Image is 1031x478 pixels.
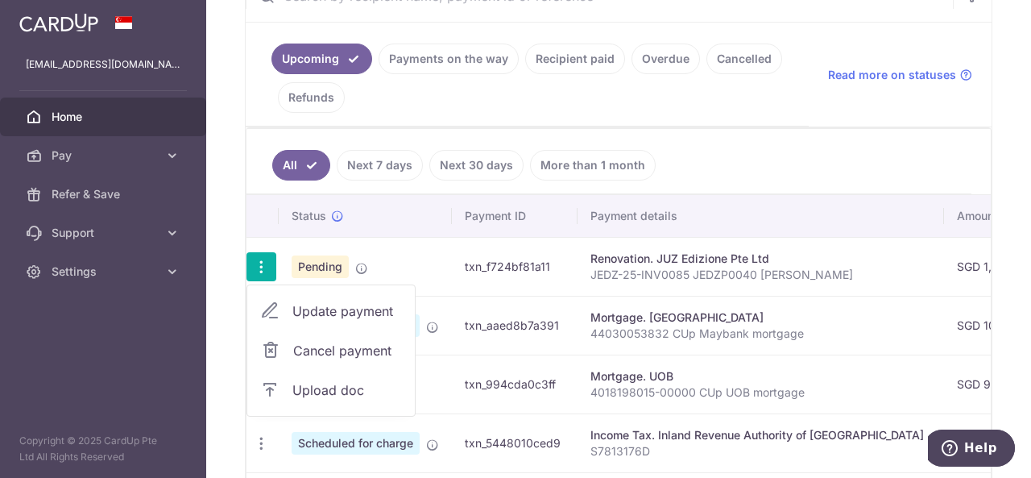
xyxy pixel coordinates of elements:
[452,296,578,355] td: txn_aaed8b7a391
[292,256,349,278] span: Pending
[590,267,931,283] p: JEDZ-25-INV0085 JEDZP0040 [PERSON_NAME]
[530,150,656,181] a: More than 1 month
[631,44,700,74] a: Overdue
[337,150,423,181] a: Next 7 days
[52,109,158,125] span: Home
[19,13,98,32] img: CardUp
[828,67,972,83] a: Read more on statuses
[36,11,69,26] span: Help
[590,384,931,401] p: 4018198015-00000 CUp UOB mortgage
[590,251,931,267] div: Renovation. JUZ Edizione Pte Ltd
[292,432,420,455] span: Scheduled for charge
[271,44,372,74] a: Upcoming
[278,82,345,113] a: Refunds
[52,264,158,280] span: Settings
[590,326,931,342] p: 44030053832 CUp Maybank mortgage
[525,44,625,74] a: Recipient paid
[52,148,158,164] span: Pay
[706,44,782,74] a: Cancelled
[452,195,578,237] th: Payment ID
[957,208,998,224] span: Amount
[52,225,158,241] span: Support
[272,150,330,181] a: All
[828,67,956,83] span: Read more on statuses
[452,355,578,414] td: txn_994cda0c3ff
[429,150,524,181] a: Next 30 days
[590,427,931,443] div: Income Tax. Inland Revenue Authority of [GEOGRAPHIC_DATA]
[590,443,931,459] p: S7813176D
[578,195,944,237] th: Payment details
[26,56,180,73] p: [EMAIL_ADDRESS][DOMAIN_NAME]
[379,44,519,74] a: Payments on the way
[52,186,158,202] span: Refer & Save
[590,368,931,384] div: Mortgage. UOB
[452,414,578,472] td: txn_5448010ced9
[928,430,1015,470] iframe: Opens a widget where you can find more information
[590,310,931,326] div: Mortgage. [GEOGRAPHIC_DATA]
[292,208,326,224] span: Status
[452,237,578,296] td: txn_f724bf81a11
